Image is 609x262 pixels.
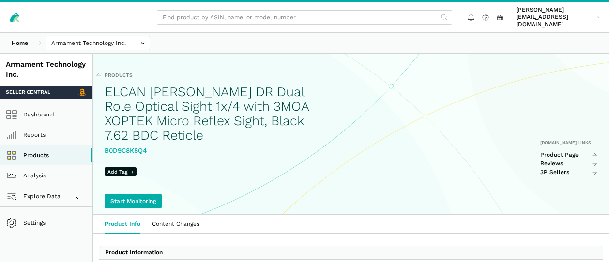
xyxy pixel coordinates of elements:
[131,168,134,175] span: +
[157,10,452,25] input: Find product by ASIN, name, or model number
[99,215,146,233] a: Product Info
[513,5,603,29] a: [PERSON_NAME][EMAIL_ADDRESS][DOMAIN_NAME]
[105,72,133,79] span: Products
[46,36,150,50] input: Armament Technology Inc.
[6,88,50,96] span: Seller Central
[540,140,597,146] div: [DOMAIN_NAME] Links
[105,167,137,176] span: Add Tag
[516,6,594,28] span: [PERSON_NAME][EMAIL_ADDRESS][DOMAIN_NAME]
[6,36,34,50] a: Home
[540,169,597,176] a: 3P Sellers
[105,249,163,256] div: Product Information
[146,215,205,233] a: Content Changes
[540,160,597,167] a: Reviews
[105,194,162,208] a: Start Monitoring
[105,85,325,143] h1: ELCAN [PERSON_NAME] DR Dual Role Optical Sight 1x/4 with 3MOA XOPTEK Micro Reflex Sight, Black 7....
[9,190,61,202] span: Explore Data
[105,146,325,156] div: B0D9C8K8Q4
[540,151,597,159] a: Product Page
[6,59,87,80] div: Armament Technology Inc.
[96,72,133,79] a: Products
